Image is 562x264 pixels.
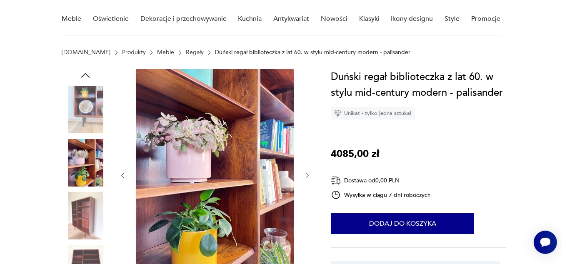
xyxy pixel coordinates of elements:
[62,3,81,35] a: Meble
[62,86,109,133] img: Zdjęcie produktu Duński regał biblioteczka z lat 60. w stylu mid-century modern - palisander
[62,139,109,187] img: Zdjęcie produktu Duński regał biblioteczka z lat 60. w stylu mid-century modern - palisander
[238,3,262,35] a: Kuchnia
[215,49,410,56] p: Duński regał biblioteczka z lat 60. w stylu mid-century modern - palisander
[122,49,146,56] a: Produkty
[62,49,110,56] a: [DOMAIN_NAME]
[331,213,474,234] button: Dodaj do koszyka
[331,107,415,120] div: Unikat - tylko jedna sztuka!
[186,49,204,56] a: Regały
[331,190,431,200] div: Wysyłka w ciągu 7 dni roboczych
[534,231,557,254] iframe: Smartsupp widget button
[445,3,460,35] a: Style
[359,3,380,35] a: Klasyki
[331,175,341,186] img: Ikona dostawy
[273,3,309,35] a: Antykwariat
[331,146,379,162] p: 4085,00 zł
[140,3,227,35] a: Dekoracje i przechowywanie
[331,69,506,101] h1: Duński regał biblioteczka z lat 60. w stylu mid-century modern - palisander
[331,175,431,186] div: Dostawa od 0,00 PLN
[62,192,109,239] img: Zdjęcie produktu Duński regał biblioteczka z lat 60. w stylu mid-century modern - palisander
[391,3,433,35] a: Ikony designu
[93,3,129,35] a: Oświetlenie
[471,3,500,35] a: Promocje
[334,110,342,117] img: Ikona diamentu
[321,3,347,35] a: Nowości
[157,49,174,56] a: Meble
